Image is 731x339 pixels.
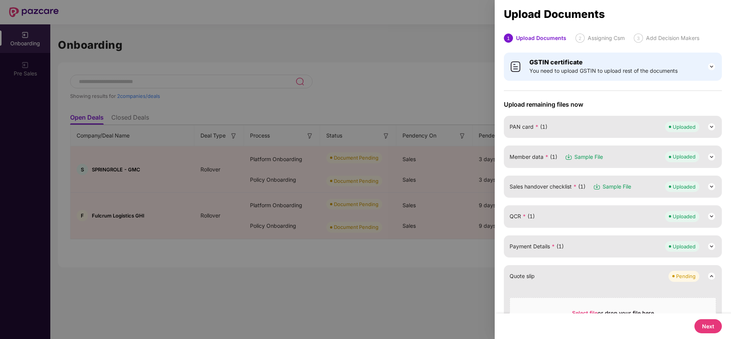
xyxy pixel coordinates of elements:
span: Sales handover checklist (1) [510,182,585,191]
button: Next [694,319,722,333]
img: svg+xml;base64,PHN2ZyB3aWR0aD0iMjQiIGhlaWdodD0iMjQiIHZpZXdCb3g9IjAgMCAyNCAyNCIgZmlsbD0ibm9uZSIgeG... [707,242,716,251]
img: svg+xml;base64,PHN2ZyB3aWR0aD0iMTYiIGhlaWdodD0iMTciIHZpZXdCb3g9IjAgMCAxNiAxNyIgZmlsbD0ibm9uZSIgeG... [593,183,601,190]
span: You need to upload GSTIN to upload rest of the documents [529,67,678,75]
span: 1 [507,35,510,41]
span: Sample File [603,182,631,191]
img: svg+xml;base64,PHN2ZyB3aWR0aD0iMjQiIGhlaWdodD0iMjQiIHZpZXdCb3g9IjAgMCAyNCAyNCIgZmlsbD0ibm9uZSIgeG... [707,212,716,221]
span: Quote slip [510,272,535,280]
div: Uploaded [673,183,696,190]
img: svg+xml;base64,PHN2ZyB3aWR0aD0iMjQiIGhlaWdodD0iMjQiIHZpZXdCb3g9IjAgMCAyNCAyNCIgZmlsbD0ibm9uZSIgeG... [707,182,716,191]
span: Sample File [574,153,603,161]
img: svg+xml;base64,PHN2ZyB3aWR0aD0iMjQiIGhlaWdodD0iMjQiIHZpZXdCb3g9IjAgMCAyNCAyNCIgZmlsbD0ibm9uZSIgeG... [707,122,716,131]
div: Uploaded [673,243,696,250]
div: Pending [676,272,696,280]
img: svg+xml;base64,PHN2ZyB3aWR0aD0iMjQiIGhlaWdodD0iMjQiIHZpZXdCb3g9IjAgMCAyNCAyNCIgZmlsbD0ibm9uZSIgeG... [707,62,716,71]
div: or drop your file here [572,309,654,321]
div: Upload Documents [504,10,722,18]
img: svg+xml;base64,PHN2ZyB3aWR0aD0iMjQiIGhlaWdodD0iMjQiIHZpZXdCb3g9IjAgMCAyNCAyNCIgZmlsbD0ibm9uZSIgeG... [707,272,716,281]
img: svg+xml;base64,PHN2ZyB3aWR0aD0iMjQiIGhlaWdodD0iMjQiIHZpZXdCb3g9IjAgMCAyNCAyNCIgZmlsbD0ibm9uZSIgeG... [707,152,716,162]
div: Uploaded [673,123,696,131]
span: 3 [637,35,640,41]
div: Upload Documents [516,34,566,43]
div: Uploaded [673,213,696,220]
b: GSTIN certificate [529,58,583,66]
span: Upload remaining files now [504,101,722,108]
span: PAN card (1) [510,123,547,131]
span: QCR (1) [510,212,535,221]
div: Add Decision Makers [646,34,699,43]
span: Payment Details (1) [510,242,564,251]
img: svg+xml;base64,PHN2ZyB3aWR0aD0iMTYiIGhlaWdodD0iMTciIHZpZXdCb3g9IjAgMCAxNiAxNyIgZmlsbD0ibm9uZSIgeG... [565,153,572,161]
span: Member data (1) [510,153,557,161]
img: svg+xml;base64,PHN2ZyB4bWxucz0iaHR0cDovL3d3dy53My5vcmcvMjAwMC9zdmciIHdpZHRoPSI0MCIgaGVpZ2h0PSI0MC... [510,61,522,73]
span: Select file [572,310,598,316]
span: 2 [579,35,582,41]
div: Uploaded [673,153,696,160]
div: Assigning Csm [588,34,625,43]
